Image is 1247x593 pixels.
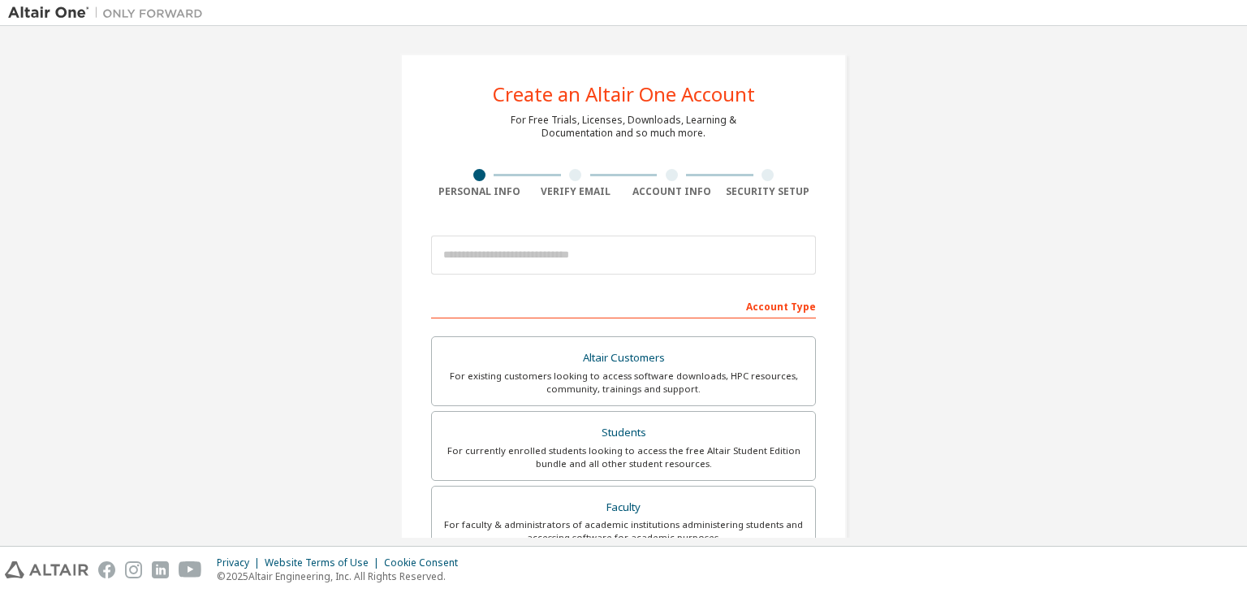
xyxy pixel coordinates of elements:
img: youtube.svg [179,561,202,578]
div: Faculty [442,496,805,519]
div: Cookie Consent [384,556,468,569]
div: Security Setup [720,185,817,198]
div: Privacy [217,556,265,569]
div: Account Type [431,292,816,318]
div: Students [442,422,805,444]
div: Altair Customers [442,347,805,370]
img: altair_logo.svg [5,561,88,578]
p: © 2025 Altair Engineering, Inc. All Rights Reserved. [217,569,468,583]
div: Create an Altair One Account [493,84,755,104]
div: For faculty & administrators of academic institutions administering students and accessing softwa... [442,518,805,544]
div: Account Info [623,185,720,198]
div: For Free Trials, Licenses, Downloads, Learning & Documentation and so much more. [511,114,736,140]
div: Verify Email [528,185,624,198]
img: linkedin.svg [152,561,169,578]
img: Altair One [8,5,211,21]
div: For currently enrolled students looking to access the free Altair Student Edition bundle and all ... [442,444,805,470]
div: Website Terms of Use [265,556,384,569]
div: Personal Info [431,185,528,198]
img: facebook.svg [98,561,115,578]
div: For existing customers looking to access software downloads, HPC resources, community, trainings ... [442,370,805,396]
img: instagram.svg [125,561,142,578]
